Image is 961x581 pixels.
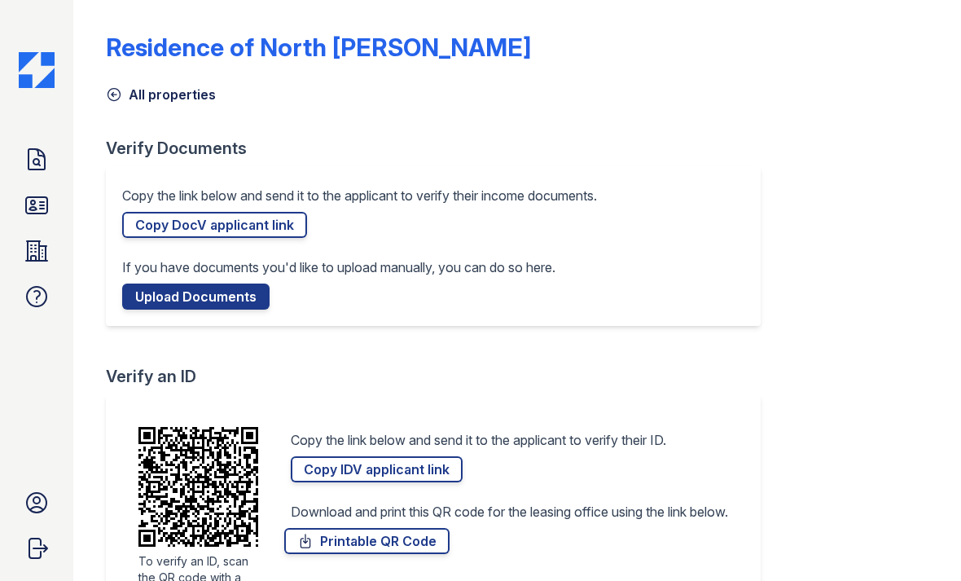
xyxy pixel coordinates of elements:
[106,365,774,388] div: Verify an ID
[106,85,216,104] a: All properties
[122,284,270,310] a: Upload Documents
[122,257,555,277] p: If you have documents you'd like to upload manually, you can do so here.
[291,502,728,522] p: Download and print this QR code for the leasing office using the link below.
[19,52,55,88] img: CE_Icon_Blue-c292c112584629df590d857e76928e9f676e5b41ef8f769ba2f05ee15b207248.png
[122,186,597,205] p: Copy the link below and send it to the applicant to verify their income documents.
[291,456,463,482] a: Copy IDV applicant link
[122,212,307,238] a: Copy DocV applicant link
[106,137,774,160] div: Verify Documents
[291,430,666,450] p: Copy the link below and send it to the applicant to verify their ID.
[106,33,531,62] div: Residence of North [PERSON_NAME]
[284,528,450,554] a: Printable QR Code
